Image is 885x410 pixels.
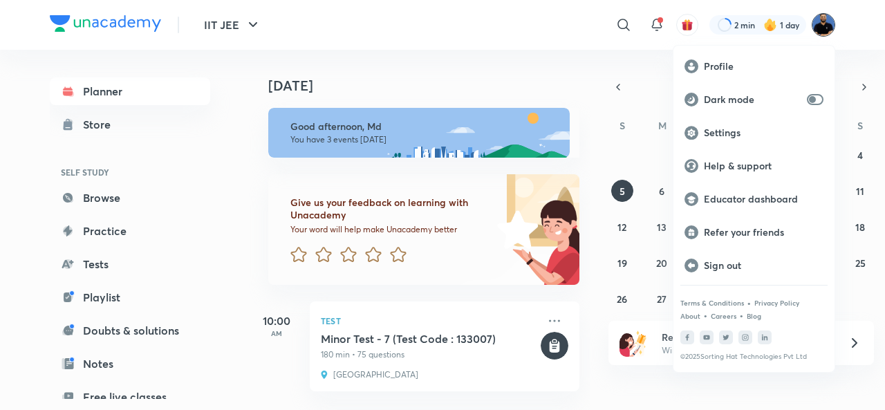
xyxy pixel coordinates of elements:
p: Settings [704,127,823,139]
p: Educator dashboard [704,193,823,205]
a: About [680,312,700,320]
p: Help & support [704,160,823,172]
p: Dark mode [704,93,801,106]
p: Refer your friends [704,226,823,239]
div: • [747,297,752,309]
a: Educator dashboard [673,183,835,216]
a: Settings [673,116,835,149]
p: © 2025 Sorting Hat Technologies Pvt Ltd [680,353,828,361]
iframe: Help widget launcher [762,356,870,395]
div: • [739,309,744,322]
a: Help & support [673,149,835,183]
a: Terms & Conditions [680,299,744,307]
a: Privacy Policy [754,299,799,307]
div: • [703,309,708,322]
p: Profile [704,60,823,73]
a: Blog [747,312,761,320]
a: Refer your friends [673,216,835,249]
a: Profile [673,50,835,83]
a: Careers [711,312,736,320]
p: Sign out [704,259,823,272]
